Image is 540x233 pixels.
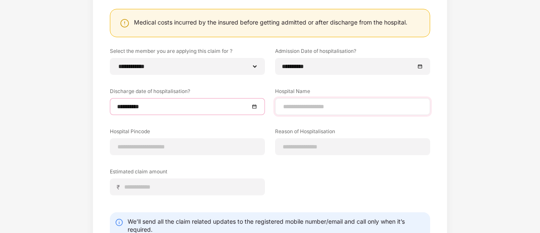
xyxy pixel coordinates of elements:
div: Medical costs incurred by the insured before getting admitted or after discharge from the hospital. [134,18,407,26]
img: svg+xml;base64,PHN2ZyBpZD0iV2FybmluZ18tXzI0eDI0IiBkYXRhLW5hbWU9Ildhcm5pbmcgLSAyNHgyNCIgeG1sbnM9Im... [120,18,130,28]
span: ₹ [117,183,123,191]
label: Admission Date of hospitalisation? [275,47,430,58]
label: Hospital Pincode [110,128,265,138]
img: svg+xml;base64,PHN2ZyBpZD0iSW5mby0yMHgyMCIgeG1sbnM9Imh0dHA6Ly93d3cudzMub3JnLzIwMDAvc3ZnIiB3aWR0aD... [115,218,123,227]
label: Select the member you are applying this claim for ? [110,47,265,58]
label: Discharge date of hospitalisation? [110,88,265,98]
label: Estimated claim amount [110,168,265,178]
label: Reason of Hospitalisation [275,128,430,138]
label: Hospital Name [275,88,430,98]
